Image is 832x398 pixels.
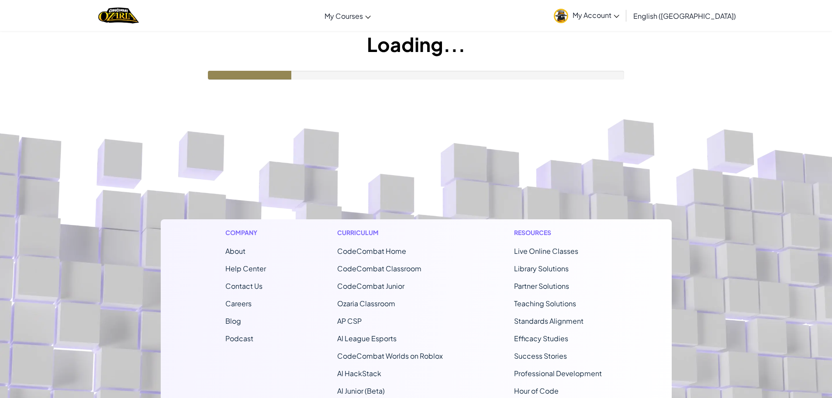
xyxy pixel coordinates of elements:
[573,10,619,20] span: My Account
[337,246,406,256] span: CodeCombat Home
[337,334,397,343] a: AI League Esports
[337,264,421,273] a: CodeCombat Classroom
[633,11,736,21] span: English ([GEOGRAPHIC_DATA])
[514,246,578,256] a: Live Online Classes
[514,281,569,291] a: Partner Solutions
[98,7,139,24] img: Home
[514,334,568,343] a: Efficacy Studies
[325,11,363,21] span: My Courses
[320,4,375,28] a: My Courses
[337,316,362,325] a: AP CSP
[337,351,443,360] a: CodeCombat Worlds on Roblox
[514,264,569,273] a: Library Solutions
[225,299,252,308] a: Careers
[629,4,740,28] a: English ([GEOGRAPHIC_DATA])
[514,351,567,360] a: Success Stories
[514,228,607,237] h1: Resources
[225,264,266,273] a: Help Center
[337,299,395,308] a: Ozaria Classroom
[337,386,385,395] a: AI Junior (Beta)
[514,299,576,308] a: Teaching Solutions
[514,316,583,325] a: Standards Alignment
[514,369,602,378] a: Professional Development
[549,2,624,29] a: My Account
[337,369,381,378] a: AI HackStack
[225,228,266,237] h1: Company
[225,246,245,256] a: About
[225,316,241,325] a: Blog
[225,334,253,343] a: Podcast
[337,281,404,291] a: CodeCombat Junior
[514,386,559,395] a: Hour of Code
[225,281,262,291] span: Contact Us
[554,9,568,23] img: avatar
[98,7,139,24] a: Ozaria by CodeCombat logo
[337,228,443,237] h1: Curriculum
